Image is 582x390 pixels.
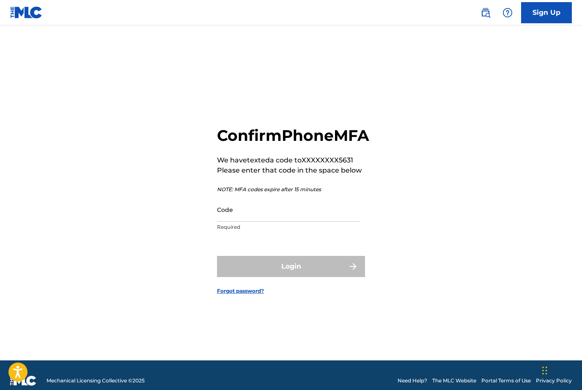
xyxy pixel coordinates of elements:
div: Drag [542,358,547,383]
span: Mechanical Licensing Collective © 2025 [47,377,145,385]
p: NOTE: MFA codes expire after 15 minutes [217,186,369,193]
a: Portal Terms of Use [481,377,531,385]
img: search [480,8,491,18]
img: MLC Logo [10,6,43,19]
a: Privacy Policy [536,377,572,385]
a: Forgot password? [217,287,264,295]
img: help [502,8,513,18]
img: logo [10,376,36,386]
iframe: Chat Widget [540,349,582,390]
a: Need Help? [398,377,427,385]
a: The MLC Website [432,377,476,385]
p: We have texted a code to XXXXXXXX5631 [217,155,369,165]
h2: Confirm Phone MFA [217,126,369,145]
a: Sign Up [521,2,572,23]
p: Required [217,223,360,231]
p: Please enter that code in the space below [217,165,369,176]
div: Help [499,4,516,21]
a: Public Search [477,4,494,21]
